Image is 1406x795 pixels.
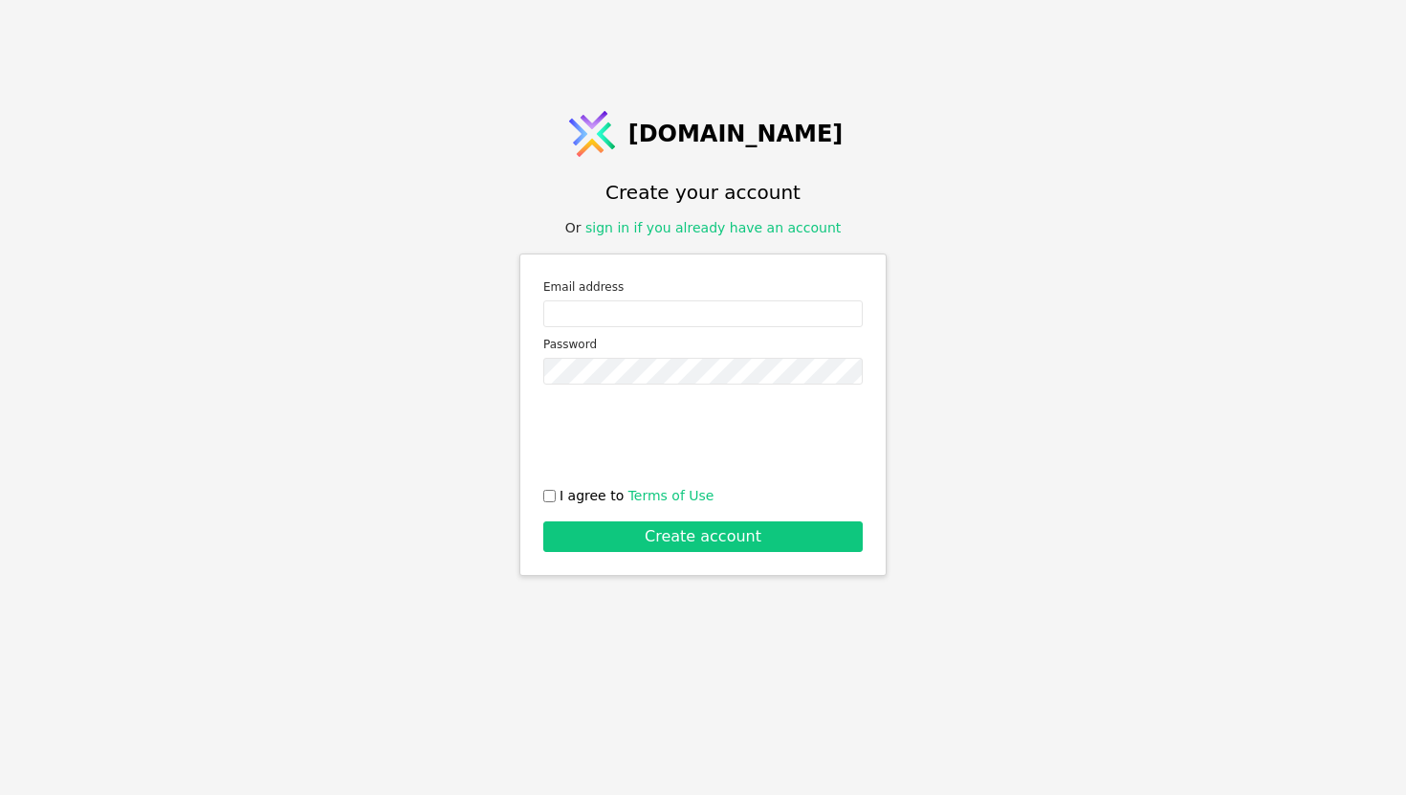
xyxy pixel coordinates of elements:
[543,521,863,552] button: Create account
[543,490,556,502] input: I agree to Terms of Use
[605,178,801,207] h1: Create your account
[560,486,714,506] span: I agree to
[585,220,841,235] a: sign in if you already have an account
[543,277,863,297] label: Email address
[558,400,848,475] iframe: reCAPTCHA
[628,488,714,503] a: Terms of Use
[563,105,844,163] a: [DOMAIN_NAME]
[543,358,863,385] input: Password
[543,300,863,327] input: Email address
[565,218,842,238] div: Or
[543,335,863,354] label: Password
[628,117,844,151] span: [DOMAIN_NAME]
